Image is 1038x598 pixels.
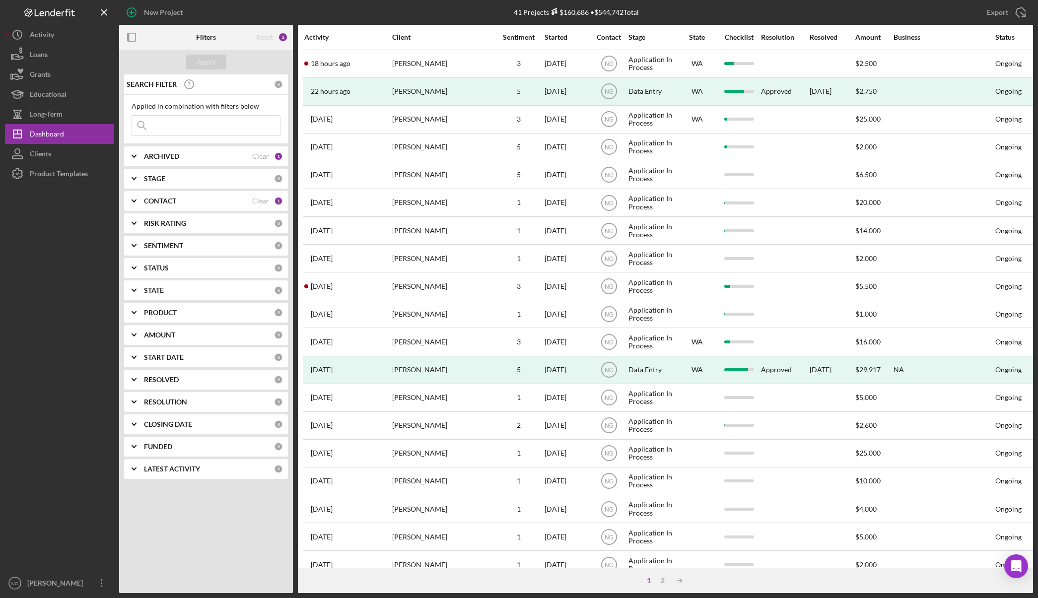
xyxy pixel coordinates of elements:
div: Ongoing [995,477,1022,485]
div: [DATE] [545,245,589,271]
text: NG [605,199,614,206]
div: 2 [278,32,288,42]
div: Application In Process [628,190,676,216]
b: STATE [144,286,164,294]
div: WA [677,115,717,123]
div: 0 [274,80,283,89]
span: $2,500 [855,59,877,67]
div: 0 [274,241,283,250]
button: New Project [119,2,193,22]
text: NG [605,144,614,151]
div: [PERSON_NAME] [392,190,491,216]
div: [DATE] [545,217,589,244]
div: [DATE] [545,551,589,578]
div: Application In Process [628,106,676,133]
div: Ongoing [995,338,1022,346]
button: Activity [5,25,114,45]
div: 1 [494,310,544,318]
div: 1 [494,561,544,569]
div: Loans [30,45,48,67]
text: NG [605,450,614,457]
div: [DATE] [545,301,589,327]
div: Dashboard [30,124,64,146]
div: 5 [494,171,544,179]
div: Started [545,33,589,41]
div: WA [677,87,717,95]
div: 5 [494,366,544,374]
div: [DATE] [545,412,589,439]
div: Application In Process [628,496,676,522]
div: Stage [628,33,676,41]
time: 2025-09-25 19:05 [311,366,333,374]
div: NA [894,357,993,383]
b: SENTIMENT [144,242,183,250]
span: $2,000 [855,560,877,569]
button: Educational [5,84,114,104]
div: 0 [274,264,283,272]
button: Apply [186,55,226,69]
b: CLOSING DATE [144,420,192,428]
span: $16,000 [855,337,881,346]
button: Clients [5,144,114,164]
b: ARCHIVED [144,152,179,160]
div: 0 [274,331,283,339]
button: Dashboard [5,124,114,144]
span: $6,500 [855,170,877,179]
time: 2025-09-30 13:51 [311,115,333,123]
div: [DATE] [545,496,589,522]
div: 1 [494,255,544,263]
div: Educational [30,84,67,107]
text: NG [605,561,614,568]
div: 1 [494,505,544,513]
time: 2025-09-29 20:06 [311,171,333,179]
div: Ongoing [995,505,1022,513]
div: 1 [642,577,656,585]
a: Grants [5,65,114,84]
div: WA [677,60,717,67]
span: $20,000 [855,198,881,206]
div: 5 [494,87,544,95]
div: 0 [274,442,283,451]
div: [PERSON_NAME] [392,412,491,439]
text: NG [605,88,614,95]
div: [PERSON_NAME] [392,440,491,466]
div: [DATE] [810,78,854,105]
div: [PERSON_NAME] [392,217,491,244]
div: Ongoing [995,366,1022,374]
div: Activity [30,25,54,47]
div: [PERSON_NAME] [392,51,491,77]
div: 0 [274,465,283,473]
div: WA [677,338,717,346]
span: $5,000 [855,393,877,401]
b: PRODUCT [144,309,177,317]
div: Ongoing [995,449,1022,457]
div: 1 [494,199,544,206]
div: [PERSON_NAME] [392,245,491,271]
div: $2,750 [855,78,893,105]
div: Activity [304,33,391,41]
b: CONTACT [144,197,176,205]
time: 2025-09-26 01:39 [311,338,333,346]
div: [DATE] [545,106,589,133]
div: 2 [494,421,544,429]
div: Ongoing [995,421,1022,429]
time: 2025-09-29 22:11 [311,143,333,151]
div: [DATE] [810,357,854,383]
div: [PERSON_NAME] [25,573,89,596]
div: Application In Process [628,162,676,188]
div: 0 [274,308,283,317]
div: [DATE] [545,134,589,160]
div: 0 [274,420,283,429]
div: [DATE] [545,385,589,411]
div: State [677,33,717,41]
div: WA [677,366,717,374]
b: RESOLVED [144,376,179,384]
text: NG [605,339,614,346]
div: 5 [494,143,544,151]
div: Amount [855,33,893,41]
div: [DATE] [545,357,589,383]
div: [PERSON_NAME] [392,357,491,383]
div: 3 [494,115,544,123]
